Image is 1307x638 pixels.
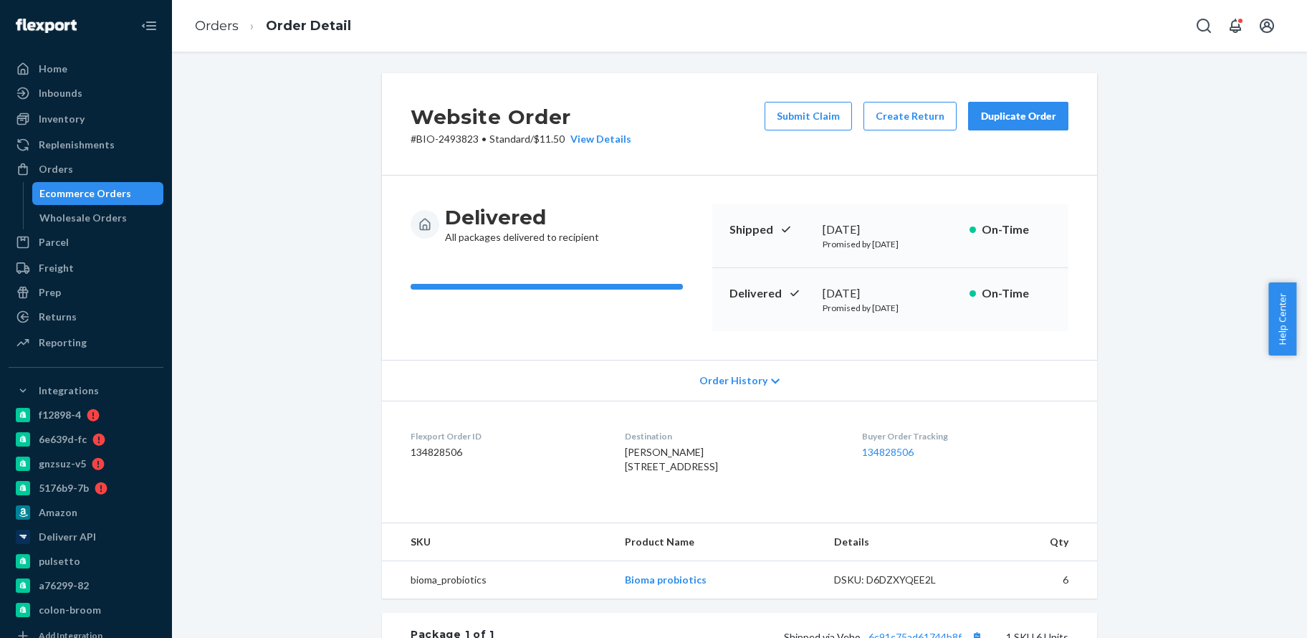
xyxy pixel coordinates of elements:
[823,523,980,561] th: Details
[9,452,163,475] a: gnzsuz-v5
[834,573,969,587] div: DSKU: D6DZXYQEE2L
[823,222,958,238] div: [DATE]
[411,132,631,146] p: # BIO-2493823 / $11.50
[982,222,1051,238] p: On-Time
[1253,11,1281,40] button: Open account menu
[625,430,838,442] dt: Destination
[982,285,1051,302] p: On-Time
[39,554,80,568] div: pulsetto
[482,133,487,145] span: •
[823,285,958,302] div: [DATE]
[765,102,852,130] button: Submit Claim
[9,550,163,573] a: pulsetto
[9,133,163,156] a: Replenishments
[183,5,363,47] ol: breadcrumbs
[39,603,101,617] div: colon-broom
[39,481,89,495] div: 5176b9-7b
[565,132,631,146] button: View Details
[489,133,530,145] span: Standard
[729,285,811,302] p: Delivered
[16,19,77,33] img: Flexport logo
[9,501,163,524] a: Amazon
[411,102,631,132] h2: Website Order
[9,599,163,622] a: colon-broom
[39,261,74,275] div: Freight
[411,445,602,460] dd: 134828506
[382,523,613,561] th: SKU
[445,204,599,230] h3: Delivered
[9,57,163,80] a: Home
[195,18,239,34] a: Orders
[411,430,602,442] dt: Flexport Order ID
[1268,282,1296,356] button: Help Center
[1221,11,1250,40] button: Open notifications
[39,457,86,471] div: gnzsuz-v5
[9,231,163,254] a: Parcel
[862,446,914,458] a: 134828506
[39,112,85,126] div: Inventory
[39,211,127,225] div: Wholesale Orders
[382,561,613,599] td: bioma_probiotics
[9,305,163,328] a: Returns
[9,525,163,548] a: Deliverr API
[9,379,163,402] button: Integrations
[613,523,822,561] th: Product Name
[445,204,599,244] div: All packages delivered to recipient
[9,257,163,280] a: Freight
[863,102,957,130] button: Create Return
[9,331,163,354] a: Reporting
[968,102,1068,130] button: Duplicate Order
[135,11,163,40] button: Close Navigation
[980,523,1097,561] th: Qty
[625,446,718,472] span: [PERSON_NAME] [STREET_ADDRESS]
[39,162,73,176] div: Orders
[266,18,351,34] a: Order Detail
[625,573,707,586] a: Bioma probiotics
[32,206,164,229] a: Wholesale Orders
[9,281,163,304] a: Prep
[39,408,81,422] div: f12898-4
[9,404,163,427] a: f12898-4
[862,430,1068,442] dt: Buyer Order Tracking
[699,373,767,388] span: Order History
[39,62,67,76] div: Home
[823,302,958,314] p: Promised by [DATE]
[39,285,61,300] div: Prep
[9,477,163,500] a: 5176b9-7b
[39,505,77,520] div: Amazon
[9,428,163,451] a: 6e639d-fc
[1189,11,1218,40] button: Open Search Box
[9,574,163,597] a: a76299-82
[39,579,89,593] div: a76299-82
[39,432,87,447] div: 6e639d-fc
[9,108,163,130] a: Inventory
[39,335,87,350] div: Reporting
[39,310,77,324] div: Returns
[39,186,131,201] div: Ecommerce Orders
[39,86,82,100] div: Inbounds
[823,238,958,250] p: Promised by [DATE]
[980,561,1097,599] td: 6
[9,158,163,181] a: Orders
[729,222,811,238] p: Shipped
[32,182,164,205] a: Ecommerce Orders
[39,384,99,398] div: Integrations
[980,109,1056,123] div: Duplicate Order
[39,530,96,544] div: Deliverr API
[39,138,115,152] div: Replenishments
[39,235,69,249] div: Parcel
[9,82,163,105] a: Inbounds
